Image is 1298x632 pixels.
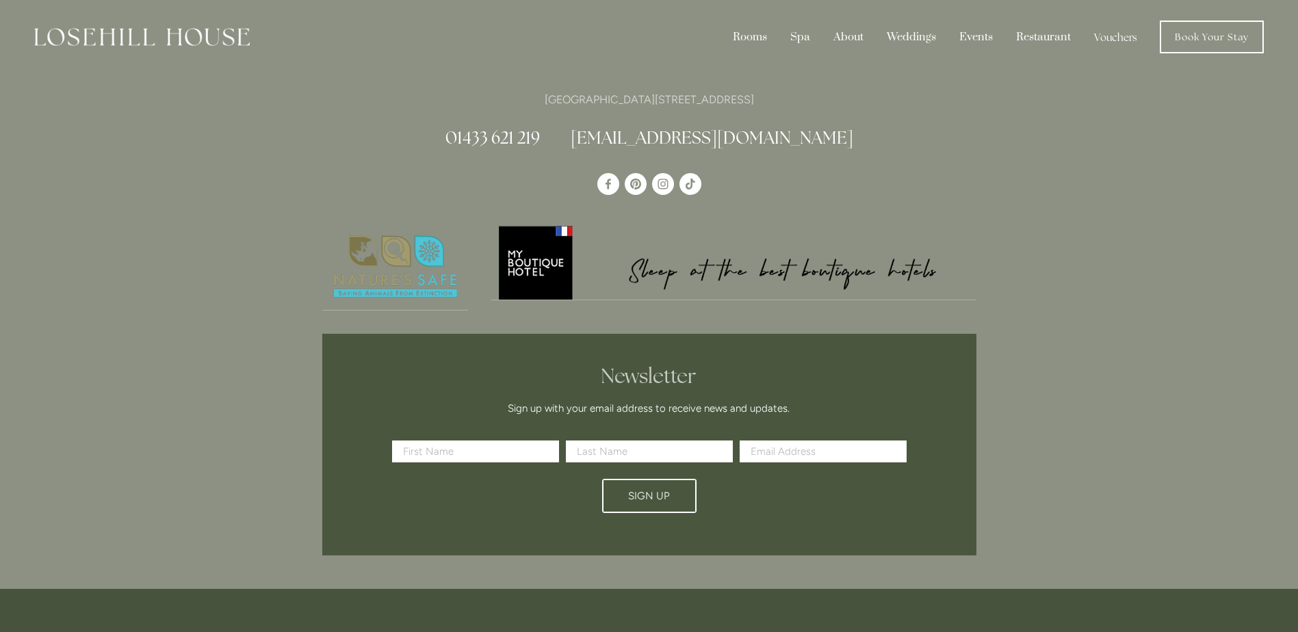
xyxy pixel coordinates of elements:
a: Book Your Stay [1160,21,1264,53]
div: Rooms [723,24,777,50]
div: About [823,24,874,50]
p: Sign up with your email address to receive news and updates. [397,400,902,417]
div: Weddings [877,24,946,50]
button: Sign Up [602,479,697,513]
a: [EMAIL_ADDRESS][DOMAIN_NAME] [571,127,853,148]
input: Last Name [566,440,733,462]
p: [GEOGRAPHIC_DATA][STREET_ADDRESS] [322,90,976,109]
div: Restaurant [1006,24,1081,50]
input: First Name [392,440,559,462]
h2: Newsletter [397,364,902,389]
img: My Boutique Hotel - Logo [491,224,976,300]
img: Nature's Safe - Logo [322,224,469,310]
a: Pinterest [625,173,647,195]
span: Sign Up [628,490,670,502]
a: TikTok [679,173,701,195]
a: Vouchers [1084,24,1147,50]
img: Losehill House [34,28,250,46]
a: Instagram [652,173,674,195]
input: Email Address [740,440,907,462]
a: Nature's Safe - Logo [322,224,469,311]
a: 01433 621 219 [445,127,540,148]
div: Spa [780,24,820,50]
div: Events [949,24,1003,50]
a: Losehill House Hotel & Spa [597,173,619,195]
